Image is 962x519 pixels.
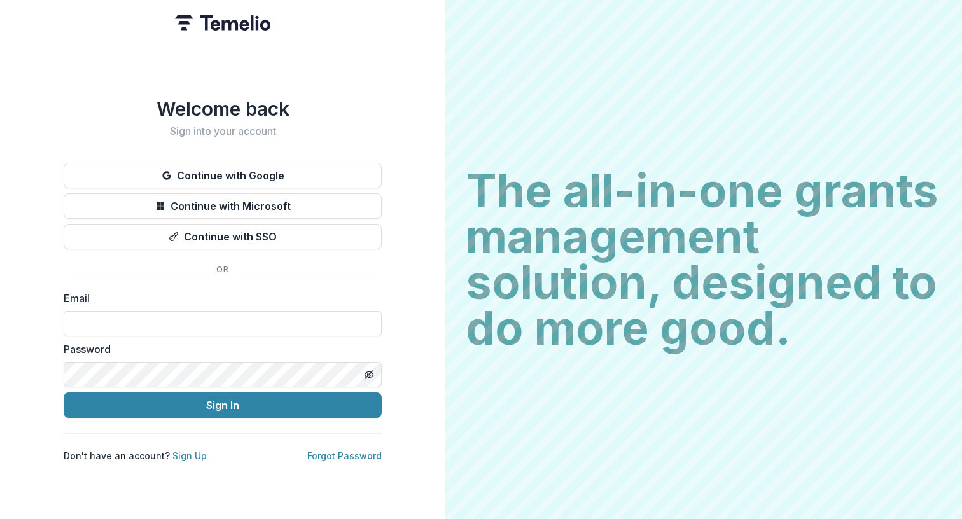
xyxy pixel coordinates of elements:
a: Forgot Password [307,450,382,461]
a: Sign Up [172,450,207,461]
button: Continue with Google [64,163,382,188]
label: Password [64,342,374,357]
button: Continue with SSO [64,224,382,249]
h2: Sign into your account [64,125,382,137]
label: Email [64,291,374,306]
p: Don't have an account? [64,449,207,462]
button: Toggle password visibility [359,364,379,385]
img: Temelio [175,15,270,31]
button: Continue with Microsoft [64,193,382,219]
button: Sign In [64,392,382,418]
h1: Welcome back [64,97,382,120]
